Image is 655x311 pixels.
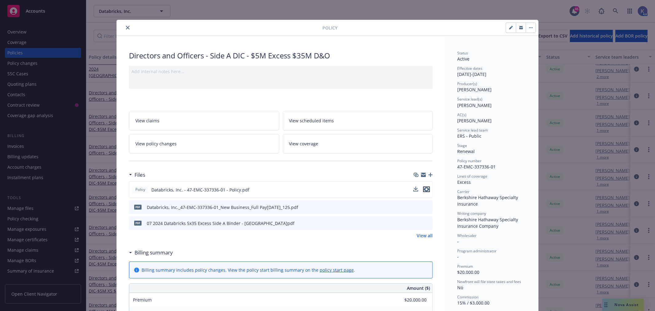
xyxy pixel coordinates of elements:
[457,233,477,238] span: Wholesaler
[320,267,354,273] a: policy start page
[407,285,430,291] span: Amount ($)
[135,117,159,124] span: View claims
[457,195,519,207] span: Berkshire Hathaway Specialty Insurance
[134,221,142,225] span: pdf
[134,187,146,192] span: Policy
[135,171,145,179] h3: Files
[457,238,459,244] span: -
[135,249,173,257] h3: Billing summary
[457,285,463,290] span: No
[457,87,492,93] span: [PERSON_NAME]
[457,148,475,154] span: Renewal
[289,117,334,124] span: View scheduled items
[283,134,433,153] a: View coverage
[131,68,430,75] div: Add internal notes here...
[129,249,173,257] div: Billing summary
[129,171,145,179] div: Files
[289,140,318,147] span: View coverage
[390,295,430,305] input: 0.00
[457,81,477,86] span: Producer(s)
[457,211,486,216] span: Writing company
[129,111,279,130] a: View claims
[322,25,337,31] span: Policy
[124,24,131,31] button: close
[457,112,466,117] span: AC(s)
[133,297,152,303] span: Premium
[457,133,482,139] span: ERS - Public
[129,134,279,153] a: View policy changes
[423,187,430,193] button: preview file
[457,66,482,71] span: Effective dates
[457,300,489,306] span: 15% / $3,000.00
[413,187,418,191] button: download file
[425,220,430,226] button: preview file
[415,204,420,211] button: download file
[457,164,496,170] span: 47-EMC-337336-01
[147,220,294,226] div: 07 2024 Databricks 5x35 Excess Side A Binder - [GEOGRAPHIC_DATA]pdf
[457,254,459,260] span: -
[457,128,488,133] span: Service lead team
[147,204,298,211] div: Databricks, Inc._47-EMC-337336-01_New Business_Full Pay[DATE]_125.pdf
[457,96,482,102] span: Service lead(s)
[129,50,433,61] div: Directors and Officers - Side A DIC - $5M Excess $35M D&O
[457,50,468,56] span: Status
[415,220,420,226] button: download file
[425,204,430,211] button: preview file
[457,264,473,269] span: Premium
[457,179,526,185] div: Excess
[142,267,355,273] div: Billing summary includes policy changes. View the policy start billing summary on the .
[457,174,487,179] span: Lines of coverage
[457,279,521,284] span: Newfront will file state taxes and fees
[134,205,142,209] span: pdf
[457,158,482,163] span: Policy number
[457,66,526,77] div: [DATE] - [DATE]
[135,140,177,147] span: View policy changes
[413,187,418,193] button: download file
[457,294,478,300] span: Commission
[423,187,430,192] button: preview file
[457,118,492,124] span: [PERSON_NAME]
[457,217,519,229] span: Berkshire Hathaway Specialty Insurance Company
[151,187,249,193] span: Databricks, Inc. - 47-EMC-337336-01 - Policy.pdf
[457,248,497,254] span: Program administrator
[417,232,433,239] a: View all
[283,111,433,130] a: View scheduled items
[457,56,470,62] span: Active
[457,102,492,108] span: [PERSON_NAME]
[457,269,479,275] span: $20,000.00
[457,143,467,148] span: Stage
[457,189,470,194] span: Carrier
